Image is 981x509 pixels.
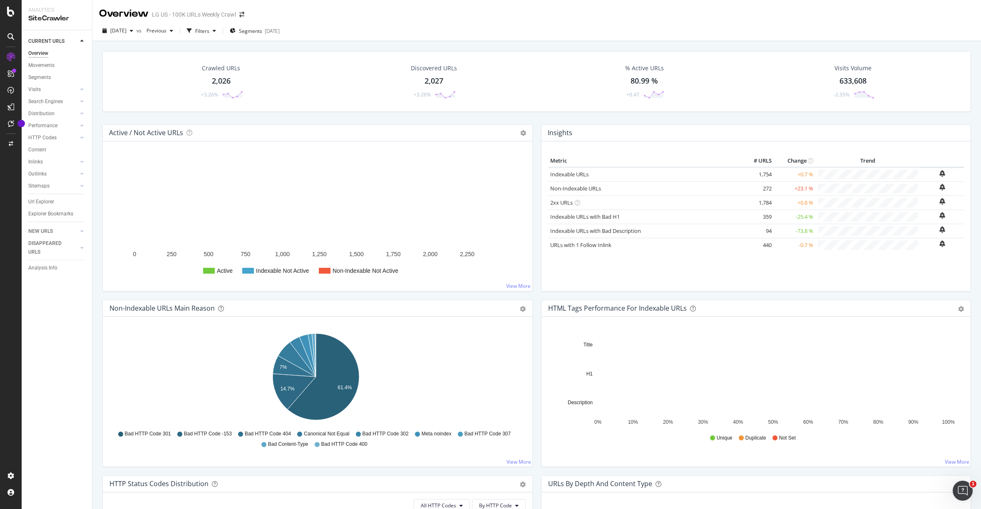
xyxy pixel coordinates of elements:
text: 61.4% [338,385,352,390]
div: Performance [28,121,57,130]
div: Overview [99,7,149,21]
text: Indexable Not Active [256,267,309,274]
div: HTML Tags Performance for Indexable URLs [548,304,687,312]
text: 1,000 [275,251,290,257]
div: HTTP Codes [28,133,57,142]
a: Performance [28,121,78,130]
span: Not Set [779,435,796,442]
button: Segments[DATE] [226,24,283,37]
span: vs [137,27,143,34]
a: HTTP Codes [28,133,78,142]
a: Segments [28,73,86,82]
text: 100% [942,419,955,425]
span: Canonical Not Equal [304,430,349,437]
text: Description [567,400,592,405]
div: Visits Volume [834,64,872,72]
span: Segments [239,27,262,35]
div: Analytics [28,7,85,14]
span: 2025 Aug. 10th [110,27,127,34]
th: Trend [815,155,920,167]
div: DISAPPEARED URLS [28,239,70,257]
span: Bad HTTP Code 307 [464,430,511,437]
a: NEW URLS [28,227,78,236]
div: A chart. [109,330,522,427]
td: 272 [740,181,774,195]
td: 359 [740,210,774,224]
h4: Insights [548,127,572,138]
span: Unique [717,435,733,442]
div: Outlinks [28,170,47,178]
div: SiteCrawler [28,14,85,23]
text: 1,250 [312,251,327,257]
td: 94 [740,224,774,238]
text: 50% [768,419,778,425]
a: Visits [28,85,78,94]
a: View More [507,458,531,465]
div: 633,608 [839,76,867,86]
div: Search Engines [28,97,63,106]
button: Filters [184,24,219,37]
h4: Active / Not Active URLs [109,127,183,138]
div: Sitemaps [28,182,50,190]
th: Change [774,155,815,167]
a: Explorer Bookmarks [28,210,86,218]
a: Non-Indexable URLs [550,185,601,192]
text: 2,000 [423,251,437,257]
div: +0.47 [626,91,639,98]
td: +0.8 % [774,195,815,210]
a: Url Explorer [28,198,86,206]
div: +3.26% [201,91,218,98]
div: gear [520,482,526,487]
div: NEW URLS [28,227,53,236]
svg: A chart. [109,155,526,284]
div: Inlinks [28,158,43,166]
a: View More [945,458,969,465]
div: HTTP Status Codes Distribution [109,479,209,488]
div: Filters [195,27,209,35]
div: bell-plus [939,198,945,205]
span: Bad HTTP Code 301 [125,430,171,437]
text: 250 [167,251,177,257]
a: Search Engines [28,97,78,106]
div: Crawled URLs [202,64,240,72]
div: Discovered URLs [411,64,457,72]
a: Distribution [28,109,78,118]
div: 80.99 % [631,76,658,86]
text: Title [583,342,593,348]
th: Metric [548,155,740,167]
div: bell-plus [939,226,945,233]
a: Inlinks [28,158,78,166]
a: Outlinks [28,170,78,178]
text: 1,500 [349,251,364,257]
div: Non-Indexable URLs Main Reason [109,304,215,312]
text: Non-Indexable Not Active [333,267,398,274]
div: Analysis Info [28,264,57,272]
div: 2,027 [425,76,443,86]
i: Options [520,130,526,136]
text: 80% [873,419,883,425]
div: Explorer Bookmarks [28,210,73,218]
div: A chart. [548,330,961,427]
div: bell-plus [939,184,945,190]
a: Analysis Info [28,264,86,272]
td: -73.8 % [774,224,815,238]
div: Distribution [28,109,55,118]
a: Content [28,146,86,154]
td: -0.7 % [774,238,815,252]
td: 1,754 [740,167,774,182]
span: By HTTP Code [479,502,512,509]
td: 1,784 [740,195,774,210]
div: bell-plus [939,212,945,219]
div: [DATE] [265,27,280,35]
span: Previous [143,27,166,34]
td: 440 [740,238,774,252]
div: Content [28,146,46,154]
span: 1 [970,481,976,487]
span: Bad HTTP Code 404 [245,430,291,437]
div: 2,026 [212,76,231,86]
span: Bad Content-Type [268,441,308,448]
a: Movements [28,61,86,70]
span: Bad HTTP Code -153 [184,430,232,437]
div: Url Explorer [28,198,54,206]
a: Indexable URLs with Bad Description [550,227,641,235]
